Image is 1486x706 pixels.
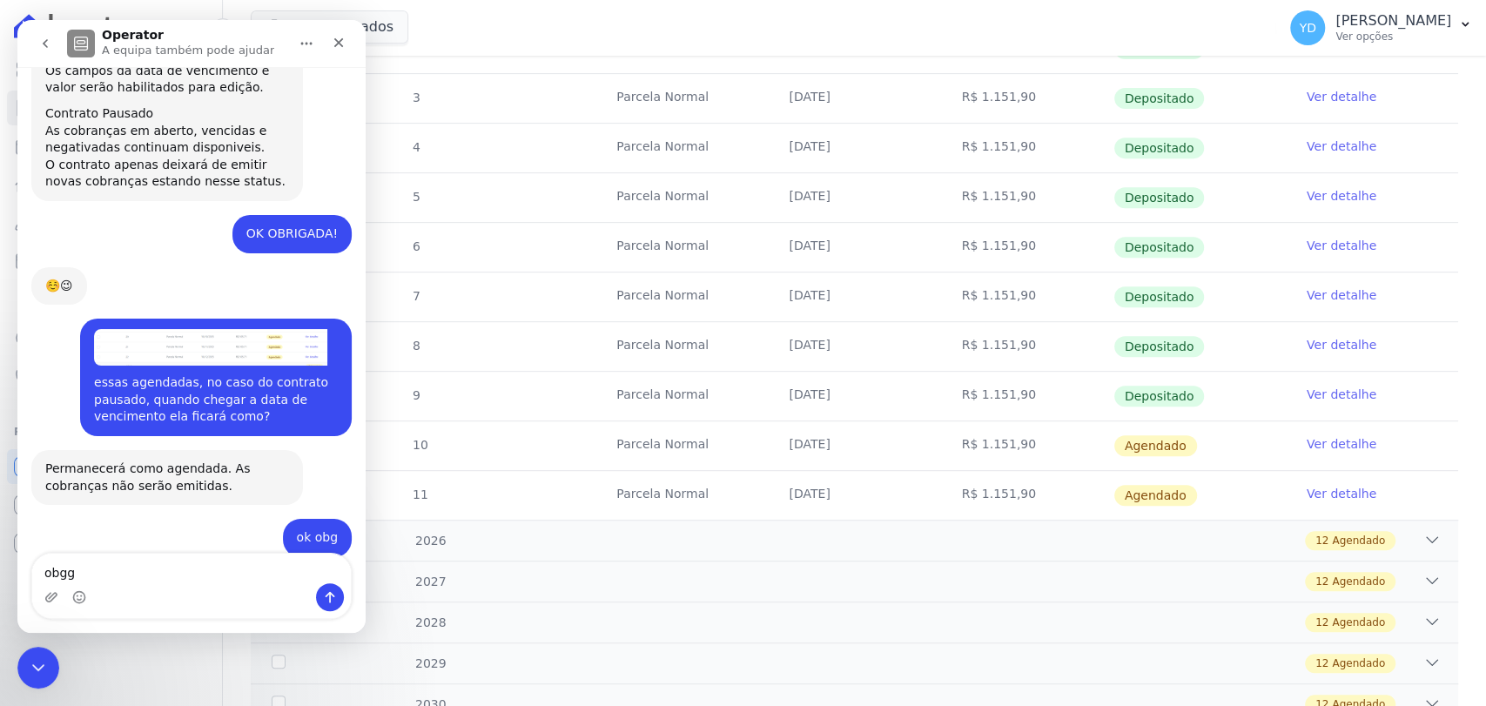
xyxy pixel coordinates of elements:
div: As cobranças em aberto, vencidas e negativadas continuam disponiveis. [28,103,272,137]
p: [PERSON_NAME] [1335,12,1451,30]
div: ok obg [279,509,320,527]
div: Adriane diz… [14,430,334,499]
a: Parcelas [7,129,215,164]
td: Parcela Normal [595,322,768,371]
span: Depositado [1114,88,1205,109]
div: YRIS diz… [14,195,334,247]
td: R$ 1.151,90 [941,471,1113,520]
a: Ver detalhe [1307,485,1376,502]
div: ☺️😉 [28,258,56,275]
td: Parcela Normal [595,471,768,520]
div: essas agendadas, no caso do contrato pausado, quando chegar a data de vencimento ela ficará como? [77,354,320,406]
div: Plataformas [14,421,208,442]
a: Ver detalhe [1307,88,1376,105]
td: [DATE] [768,223,940,272]
a: Ver detalhe [1307,187,1376,205]
span: Depositado [1114,336,1205,357]
span: YD [1299,22,1315,34]
span: 7 [411,289,420,303]
span: 6 [411,239,420,253]
a: Contratos [7,91,215,125]
span: 9 [411,388,420,402]
span: Depositado [1114,286,1205,307]
div: OK OBRIGADA! [215,195,334,233]
td: [DATE] [768,372,940,420]
div: ok obg [266,499,334,537]
a: Conta Hent [7,487,215,522]
p: A equipa também pode ajudar [84,22,257,39]
span: 8 [411,339,420,353]
a: Ver detalhe [1307,138,1376,155]
a: Minha Carteira [7,244,215,279]
a: Clientes [7,205,215,240]
div: Contrato Pausado [28,85,272,103]
td: R$ 1.151,90 [941,223,1113,272]
span: Agendado [1332,533,1385,548]
button: 4 selecionados [251,10,408,44]
td: Parcela Normal [595,173,768,222]
td: R$ 1.151,90 [941,173,1113,222]
a: Ver detalhe [1307,237,1376,254]
button: YD [PERSON_NAME] Ver opções [1276,3,1486,52]
td: R$ 1.151,90 [941,372,1113,420]
div: OK OBRIGADA! [229,205,320,223]
span: Depositado [1114,386,1205,407]
a: Ver detalhe [1307,286,1376,304]
a: Recebíveis [7,449,215,484]
td: Parcela Normal [595,272,768,321]
span: Depositado [1114,187,1205,208]
td: Parcela Normal [595,74,768,123]
button: Início [272,7,306,40]
div: Os campos da data de vencimento e valor serão habilitados para edição. [28,43,272,77]
span: Agendado [1332,656,1385,671]
span: 11 [411,487,428,501]
a: Ver detalhe [1307,336,1376,353]
div: Permanecerá como agendada. As cobranças não serão emitidas. [28,440,272,474]
div: YRIS diz… [14,299,334,430]
div: ☺️😉 [14,247,70,286]
td: R$ 1.151,90 [941,421,1113,470]
div: YRIS diz… [14,499,334,551]
td: [DATE] [768,421,940,470]
a: Visão Geral [7,52,215,87]
td: [DATE] [768,173,940,222]
a: Lotes [7,167,215,202]
td: [DATE] [768,322,940,371]
div: essas agendadas, no caso do contrato pausado, quando chegar a data de vencimento ela ficará como? [63,299,334,416]
button: Enviar mensagem… [299,563,326,591]
iframe: Intercom live chat [17,647,59,689]
div: Fechar [306,7,337,38]
span: Depositado [1114,237,1205,258]
td: Parcela Normal [595,223,768,272]
td: [DATE] [768,471,940,520]
textarea: Envie uma mensagem... [15,534,333,563]
span: Depositado [1114,138,1205,158]
td: Parcela Normal [595,421,768,470]
span: Agendado [1332,615,1385,630]
button: Carregar anexo [27,570,41,584]
div: Permanecerá como agendada. As cobranças não serão emitidas. [14,430,286,485]
span: 12 [1315,533,1328,548]
span: 3 [411,91,420,104]
span: 4 [411,140,420,154]
span: 5 [411,190,420,204]
a: Negativação [7,359,215,393]
td: R$ 1.151,90 [941,272,1113,321]
td: Parcela Normal [595,372,768,420]
td: Parcela Normal [595,124,768,172]
span: 12 [1315,574,1328,589]
a: Ver detalhe [1307,386,1376,403]
span: 10 [411,438,428,452]
div: O contrato apenas deixará de emitir novas cobranças estando nesse status. [28,137,272,171]
td: R$ 1.151,90 [941,74,1113,123]
a: Ver detalhe [1307,435,1376,453]
td: [DATE] [768,272,940,321]
span: 12 [1315,615,1328,630]
button: Seletor de emoji [55,570,69,584]
td: [DATE] [768,74,940,123]
a: Crédito [7,320,215,355]
td: [DATE] [768,124,940,172]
